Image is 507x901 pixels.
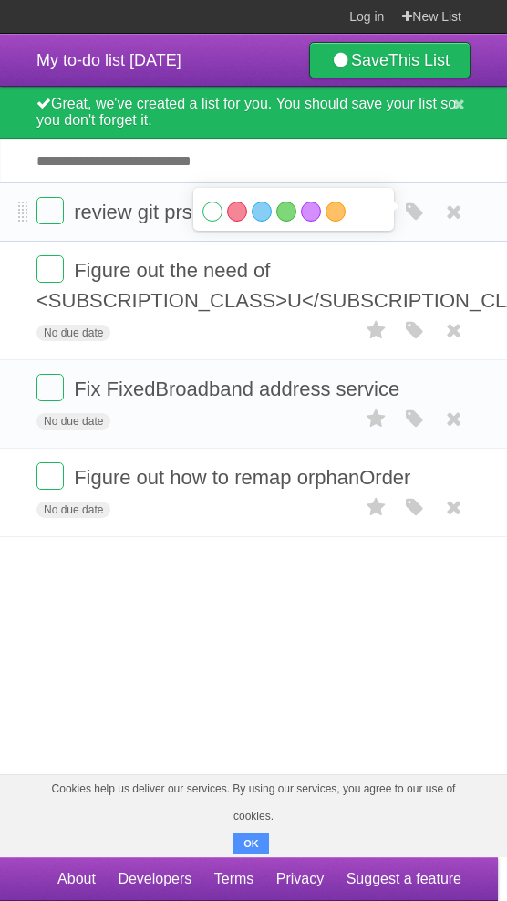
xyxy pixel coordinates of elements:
[388,51,450,69] b: This List
[309,42,471,78] a: SaveThis List
[74,378,404,400] span: Fix FixedBroadband address service
[74,201,197,223] span: review git prs
[36,325,110,341] span: No due date
[36,462,64,490] label: Done
[202,202,222,222] label: White
[214,862,254,896] a: Terms
[276,202,296,222] label: Green
[359,316,394,346] label: Star task
[252,202,272,222] label: Blue
[18,775,489,830] span: Cookies help us deliver our services. By using our services, you agree to our use of cookies.
[36,51,181,69] span: My to-do list [DATE]
[326,202,346,222] label: Orange
[118,862,191,896] a: Developers
[276,862,324,896] a: Privacy
[36,255,64,283] label: Done
[36,502,110,518] span: No due date
[36,374,64,401] label: Done
[301,202,321,222] label: Purple
[233,833,269,854] button: OK
[36,413,110,430] span: No due date
[359,404,394,434] label: Star task
[359,492,394,523] label: Star task
[227,202,247,222] label: Red
[57,862,96,896] a: About
[74,466,415,489] span: Figure out how to remap orphanOrder
[36,197,64,224] label: Done
[347,862,461,896] a: Suggest a feature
